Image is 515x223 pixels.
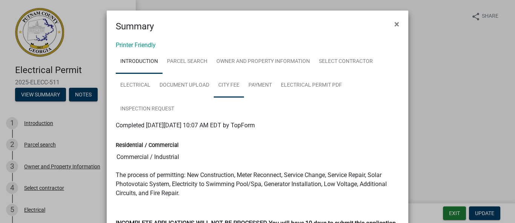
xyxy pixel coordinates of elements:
[116,50,162,74] a: Introduction
[314,50,377,74] a: Select contractor
[155,73,214,98] a: Document Upload
[116,20,154,33] h4: Summary
[388,14,405,35] button: Close
[116,171,399,198] p: The process of permitting: New Construction, Meter Reconnect, Service Change, Service Repair, Sol...
[244,73,276,98] a: Payment
[276,73,346,98] a: Electrical Permit PDF
[116,73,155,98] a: Electrical
[116,143,179,148] label: Residential / Commercial
[116,97,179,121] a: Inspection Request
[162,50,212,74] a: Parcel search
[116,122,255,129] span: Completed [DATE][DATE] 10:07 AM EDT by TopForm
[214,73,244,98] a: City Fee
[394,19,399,29] span: ×
[116,41,156,49] a: Printer Friendly
[212,50,314,74] a: Owner and Property Information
